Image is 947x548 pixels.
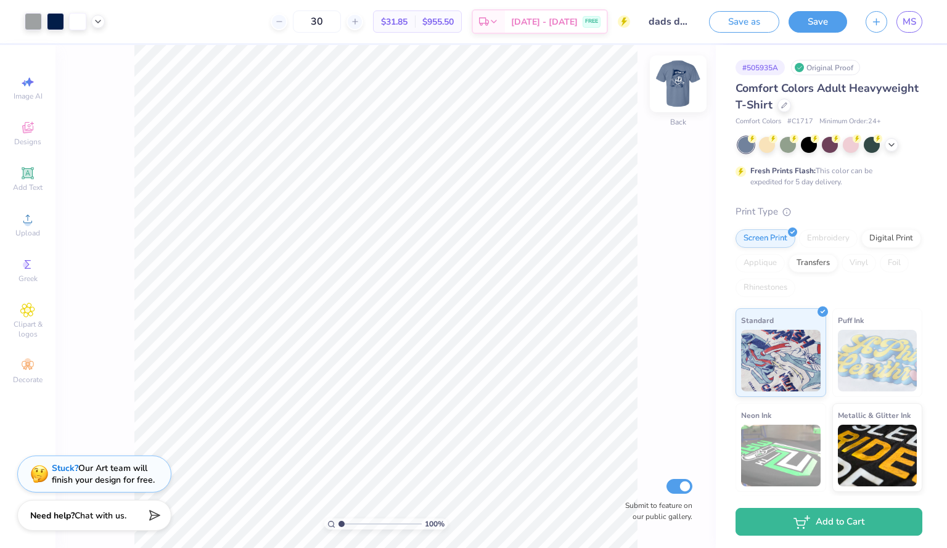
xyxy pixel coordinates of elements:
div: Embroidery [799,229,858,248]
strong: Need help? [30,510,75,521]
div: Transfers [789,254,838,272]
img: Neon Ink [741,425,821,486]
span: Minimum Order: 24 + [819,117,881,127]
span: Upload [15,228,40,238]
div: Back [670,117,686,128]
span: Chat with us. [75,510,126,521]
button: Save [789,11,847,33]
input: – – [293,10,341,33]
span: Decorate [13,375,43,385]
span: Image AI [14,91,43,101]
div: Vinyl [842,254,876,272]
div: Digital Print [861,229,921,248]
span: 100 % [425,518,445,530]
span: Greek [18,274,38,284]
button: Add to Cart [736,508,922,536]
div: Screen Print [736,229,795,248]
div: This color can be expedited for 5 day delivery. [750,165,902,187]
div: Applique [736,254,785,272]
span: # C1717 [787,117,813,127]
span: [DATE] - [DATE] [511,15,578,28]
span: Neon Ink [741,409,771,422]
strong: Fresh Prints Flash: [750,166,816,176]
img: Standard [741,330,821,391]
strong: Stuck? [52,462,78,474]
span: Designs [14,137,41,147]
label: Submit to feature on our public gallery. [618,500,692,522]
span: Add Text [13,182,43,192]
span: Clipart & logos [6,319,49,339]
div: Our Art team will finish your design for free. [52,462,155,486]
span: MS [903,15,916,29]
div: Rhinestones [736,279,795,297]
button: Save as [709,11,779,33]
div: # 505935A [736,60,785,75]
span: Comfort Colors [736,117,781,127]
img: Metallic & Glitter Ink [838,425,917,486]
span: $955.50 [422,15,454,28]
div: Foil [880,254,909,272]
div: Original Proof [791,60,860,75]
span: FREE [585,17,598,26]
span: Standard [741,314,774,327]
a: MS [896,11,922,33]
span: Puff Ink [838,314,864,327]
img: Puff Ink [838,330,917,391]
span: $31.85 [381,15,408,28]
input: Untitled Design [639,9,700,34]
span: Metallic & Glitter Ink [838,409,911,422]
img: Back [654,59,703,108]
div: Print Type [736,205,922,219]
span: Comfort Colors Adult Heavyweight T-Shirt [736,81,919,112]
